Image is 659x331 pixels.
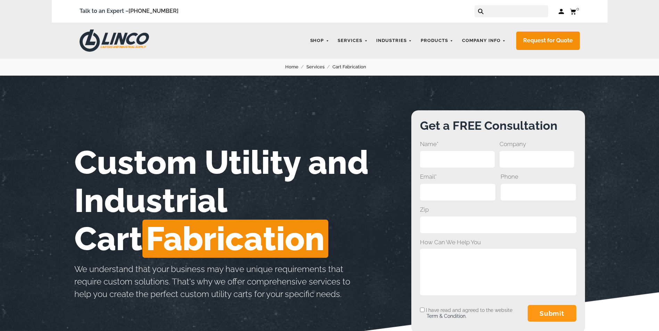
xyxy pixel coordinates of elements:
span: Fabrication [142,220,328,258]
a: Company Info [459,34,509,48]
a: Industries [373,34,415,48]
h3: Get a FREE Consultation [420,119,576,132]
input: I have read and agreed to the websiteTerm & Condition. [420,302,425,318]
img: LINCO CASTERS & INDUSTRIAL SUPPLY [80,29,149,52]
input: Company [500,151,574,168]
a: 0 [570,7,580,16]
a: Services [334,34,371,48]
input: submit [528,305,576,322]
input: Phone [501,184,576,201]
span: Zip [420,205,576,214]
input: Name* [420,151,495,168]
a: [PHONE_NUMBER] [129,8,179,14]
span: 0 [576,6,579,11]
span: Email* [420,172,496,181]
a: Request for Quote [516,32,580,50]
p: We understand that your business may have unique requirements that require custom solutions. That... [74,263,356,300]
input: Zip [420,217,576,233]
a: Home [285,63,306,71]
span: I have read and agreed to the website [420,307,512,319]
span: Phone [501,172,576,181]
a: Log in [559,8,565,15]
strong: Term & Condition. [427,313,467,319]
span: Talk to an Expert – [80,7,179,16]
a: Services [306,63,332,71]
h1: Custom Utility and Industrial Cart [74,143,411,258]
input: Search [487,5,548,17]
span: How Can We Help You [420,237,576,247]
span: Name* [420,139,495,149]
a: Products [417,34,457,48]
textarea: How Can We Help You [420,249,576,295]
a: Shop [307,34,333,48]
input: Email* [420,184,496,201]
a: Cart Fabrication [332,63,374,71]
span: Company [500,139,574,149]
